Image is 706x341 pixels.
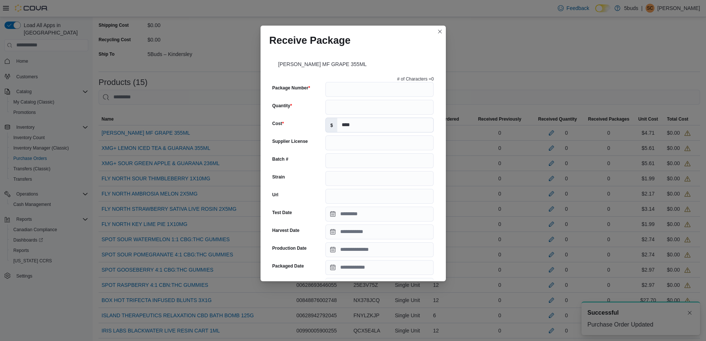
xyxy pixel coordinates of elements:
[269,35,351,46] h1: Receive Package
[272,103,292,109] label: Quantity
[325,224,434,239] input: Press the down key to open a popover containing a calendar.
[435,27,444,36] button: Closes this modal window
[272,245,307,251] label: Production Date
[272,156,288,162] label: Batch #
[272,263,304,269] label: Packaged Date
[272,121,284,127] label: Cost
[272,281,304,287] label: Testing Facility
[272,138,308,144] label: Supplier License
[272,192,279,198] label: Url
[325,207,434,222] input: Press the down key to open a popover containing a calendar.
[325,260,434,275] input: Press the down key to open a popover containing a calendar.
[326,118,337,132] label: $
[272,85,310,91] label: Package Number
[269,52,437,73] div: [PERSON_NAME] MF GRAPE 355ML
[272,174,285,180] label: Strain
[397,76,434,82] p: # of Characters = 0
[272,210,292,216] label: Test Date
[272,227,299,233] label: Harvest Date
[325,242,434,257] input: Press the down key to open a popover containing a calendar.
